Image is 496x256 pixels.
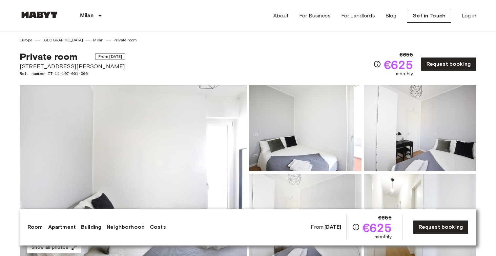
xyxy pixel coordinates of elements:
[20,71,125,77] span: Ref. number IT-14-107-001-006
[421,57,476,71] a: Request booking
[373,60,381,68] svg: Check cost overview for full price breakdown. Please note that discounts apply to new joiners onl...
[80,12,93,20] p: Milan
[378,214,392,222] span: €655
[299,12,331,20] a: For Business
[311,223,341,231] span: From:
[413,220,468,234] a: Request booking
[93,37,103,43] a: Milan
[375,234,392,240] span: monthly
[462,12,476,20] a: Log in
[385,12,397,20] a: Blog
[43,37,83,43] a: [GEOGRAPHIC_DATA]
[48,223,76,231] a: Apartment
[341,12,375,20] a: For Landlords
[26,242,81,254] button: Show all photos
[273,12,289,20] a: About
[324,224,341,230] b: [DATE]
[81,223,101,231] a: Building
[28,223,43,231] a: Room
[20,12,59,18] img: Habyt
[20,51,77,62] span: Private room
[114,37,137,43] a: Private room
[362,222,392,234] span: €625
[95,53,125,60] span: From [DATE]
[352,223,360,231] svg: Check cost overview for full price breakdown. Please note that discounts apply to new joiners onl...
[400,51,413,59] span: €655
[364,85,476,171] img: Picture of unit IT-14-107-001-006
[249,85,362,171] img: Picture of unit IT-14-107-001-006
[20,62,125,71] span: [STREET_ADDRESS][PERSON_NAME]
[396,71,413,77] span: monthly
[20,37,32,43] a: Europe
[407,9,451,23] a: Get in Touch
[150,223,166,231] a: Costs
[384,59,413,71] span: €625
[107,223,145,231] a: Neighborhood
